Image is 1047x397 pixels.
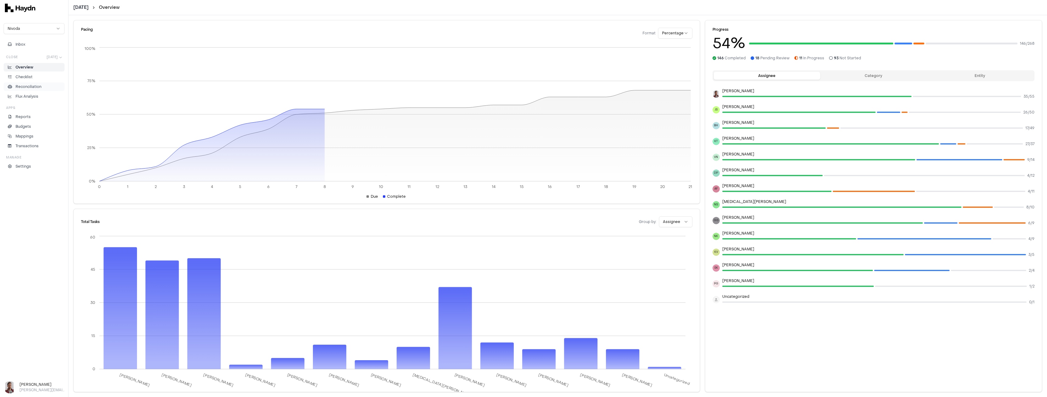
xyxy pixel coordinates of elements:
p: Checklist [16,74,33,80]
tspan: 25% [87,145,95,150]
button: [DATE] [73,5,89,11]
h3: Apps [6,106,15,110]
tspan: 12 [435,184,439,189]
tspan: [PERSON_NAME] [119,372,150,388]
button: Entity [927,72,1033,80]
span: 4 / 11 [1028,189,1035,194]
button: Assignee [714,72,820,80]
tspan: 0% [89,179,95,184]
span: Group by: [639,219,657,224]
a: Reports [4,113,65,121]
a: Overview [4,63,65,71]
span: VN [713,154,720,161]
p: Mappings [16,134,33,139]
a: Settings [4,162,65,171]
span: 93 [834,56,839,61]
p: [PERSON_NAME] [722,278,1035,283]
tspan: 20 [660,184,665,189]
tspan: 9 [352,184,354,189]
tspan: 2 [155,184,157,189]
span: 4 / 9 [1028,236,1035,241]
p: Reports [16,114,31,120]
div: Due [366,194,378,199]
span: 8 / 10 [1026,205,1035,210]
div: Progress [713,28,1035,31]
h3: 54 % [713,36,745,51]
span: PG [713,280,720,287]
span: 26 / 50 [1023,110,1035,115]
p: Budgets [16,124,31,129]
tspan: 15 [520,184,523,189]
img: JP Smit [713,90,720,98]
p: [PERSON_NAME] [722,231,1035,236]
p: [PERSON_NAME] [722,263,1035,267]
span: NS [713,201,720,208]
span: GG [713,217,720,224]
tspan: 8 [324,184,326,189]
span: 35 / 55 [1024,94,1035,99]
p: [MEDICAL_DATA][PERSON_NAME] [722,199,1035,204]
tspan: 17 [576,184,580,189]
a: Budgets [4,122,65,131]
span: 2 / 4 [1029,268,1035,273]
tspan: Uncategorized [664,372,691,386]
tspan: 6 [267,184,270,189]
tspan: 3 [183,184,185,189]
span: JS [713,106,720,113]
span: Completed [717,56,746,61]
a: Overview [99,5,120,11]
tspan: 4 [211,184,213,189]
span: KT [713,138,720,145]
a: Reconciliation [4,82,65,91]
a: Transactions [4,142,65,150]
span: DP [713,169,720,177]
span: 146 [717,56,724,61]
span: Format [643,31,656,36]
p: Overview [16,64,33,70]
span: NK [713,233,720,240]
p: [PERSON_NAME] [722,183,1035,188]
h3: Close [6,55,18,59]
tspan: [PERSON_NAME] [622,372,653,388]
tspan: [PERSON_NAME] [287,372,318,388]
span: SK [713,264,720,272]
tspan: [PERSON_NAME] [454,372,485,388]
tspan: 45 [91,267,95,272]
p: [PERSON_NAME] [722,120,1035,125]
div: Pacing [81,28,93,39]
tspan: 0 [98,184,101,189]
div: Total Tasks [81,220,100,224]
tspan: 75% [87,78,95,83]
span: 1 / 2 [1029,284,1035,289]
tspan: 14 [492,184,495,189]
p: Reconciliation [16,84,41,89]
tspan: 60 [90,235,95,240]
tspan: 100% [85,46,95,51]
div: Complete [383,194,406,199]
tspan: 16 [548,184,552,189]
h3: [PERSON_NAME] [19,382,65,387]
tspan: [PERSON_NAME] [161,372,192,388]
span: 11 [799,56,802,61]
tspan: [PERSON_NAME] [245,372,276,388]
span: 3 / 5 [1028,252,1035,257]
span: 146 / 268 [1020,41,1035,46]
span: 9 / 14 [1027,157,1035,162]
p: [PERSON_NAME][EMAIL_ADDRESS][DOMAIN_NAME] [19,387,65,393]
img: JP Smit [4,381,16,393]
button: [DATE] [44,54,65,61]
span: 6 / 9 [1028,221,1035,225]
tspan: 21 [688,184,692,189]
tspan: 11 [408,184,411,189]
tspan: [PERSON_NAME] [538,372,569,388]
p: [PERSON_NAME] [722,215,1035,220]
span: AF [713,185,720,193]
p: Settings [16,164,31,169]
p: Transactions [16,143,39,149]
tspan: [PERSON_NAME] [496,372,527,388]
span: 4 / 12 [1027,173,1035,178]
p: [PERSON_NAME] [722,168,1035,172]
p: [PERSON_NAME] [722,89,1035,93]
tspan: 15 [91,333,95,338]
